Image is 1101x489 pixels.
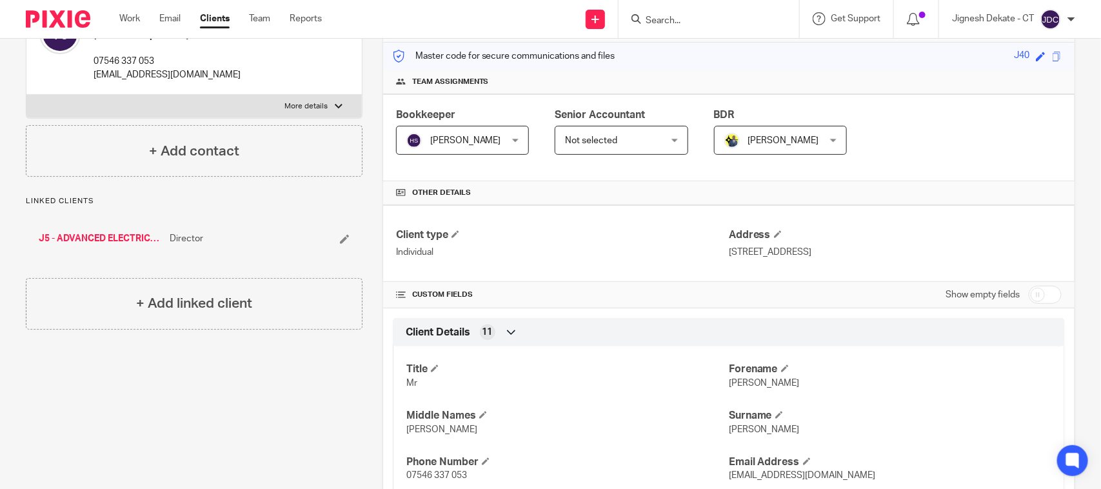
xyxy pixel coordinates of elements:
[412,77,489,87] span: Team assignments
[26,10,90,28] img: Pixie
[729,471,876,480] span: [EMAIL_ADDRESS][DOMAIN_NAME]
[406,326,470,339] span: Client Details
[26,196,362,206] p: Linked clients
[285,101,328,112] p: More details
[729,228,1062,242] h4: Address
[200,12,230,25] a: Clients
[729,379,800,388] span: [PERSON_NAME]
[729,363,1051,376] h4: Forename
[396,290,729,300] h4: CUSTOM FIELDS
[170,232,203,245] span: Director
[555,110,645,120] span: Senior Accountant
[406,363,729,376] h4: Title
[412,188,471,198] span: Other details
[159,12,181,25] a: Email
[831,14,880,23] span: Get Support
[396,246,729,259] p: Individual
[290,12,322,25] a: Reports
[565,136,617,145] span: Not selected
[249,12,270,25] a: Team
[430,136,501,145] span: [PERSON_NAME]
[724,133,740,148] img: Dennis-Starbridge.jpg
[393,50,615,63] p: Master code for secure communications and files
[136,294,252,314] h4: + Add linked client
[396,110,455,120] span: Bookkeeper
[406,133,422,148] img: svg%3E
[94,55,241,68] p: 07546 337 053
[406,425,477,434] span: [PERSON_NAME]
[946,288,1020,301] label: Show empty fields
[396,228,729,242] h4: Client type
[406,379,417,388] span: Mr
[482,326,493,339] span: 11
[406,471,467,480] span: 07546 337 053
[729,425,800,434] span: [PERSON_NAME]
[748,136,819,145] span: [PERSON_NAME]
[729,246,1062,259] p: [STREET_ADDRESS]
[1040,9,1061,30] img: svg%3E
[1014,49,1029,64] div: J40
[94,68,241,81] p: [EMAIL_ADDRESS][DOMAIN_NAME]
[729,409,1051,423] h4: Surname
[952,12,1034,25] p: Jignesh Dekate - CT
[119,12,140,25] a: Work
[406,409,729,423] h4: Middle Names
[149,141,239,161] h4: + Add contact
[644,15,760,27] input: Search
[714,110,735,120] span: BDR
[406,455,729,469] h4: Phone Number
[39,232,163,245] a: J5 - ADVANCED ELECTRICAL MANAGEMENT SERVICES LTD
[729,455,1051,469] h4: Email Address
